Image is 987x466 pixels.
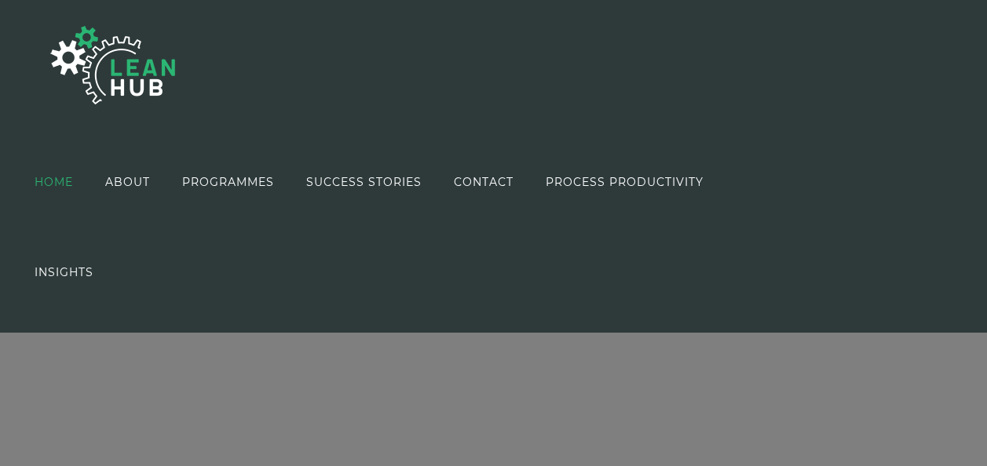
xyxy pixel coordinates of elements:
span: HOME [35,177,73,187]
a: HOME [35,137,73,227]
nav: Main Menu [35,137,773,317]
a: PROCESS PRODUCTIVITY [546,137,704,227]
a: CONTACT [454,137,514,227]
span: INSIGHTS [35,267,93,278]
span: SUCCESS STORIES [306,177,422,187]
a: INSIGHTS [35,227,93,317]
span: PROGRAMMES [182,177,274,187]
span: CONTACT [454,177,514,187]
a: ABOUT [105,137,150,227]
a: SUCCESS STORIES [306,137,422,227]
img: The Lean Hub | Optimising productivity with Lean Logo [35,9,192,121]
a: PROGRAMMES [182,137,274,227]
span: ABOUT [105,177,150,187]
span: PROCESS PRODUCTIVITY [546,177,704,187]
